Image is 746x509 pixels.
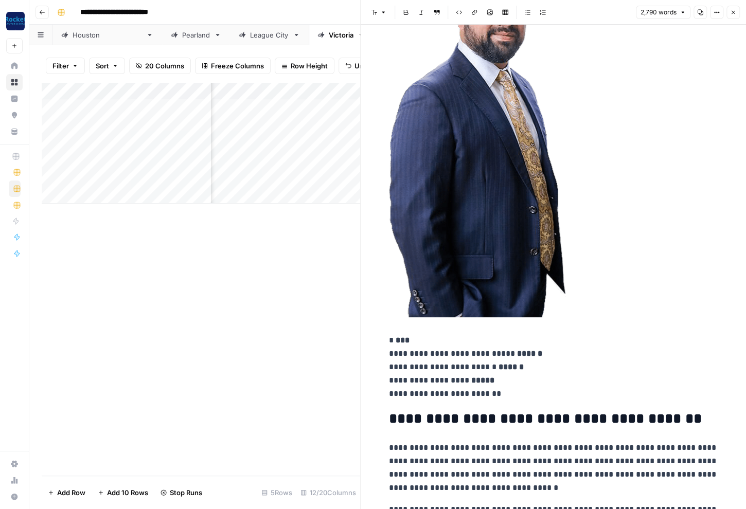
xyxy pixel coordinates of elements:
button: Sort [89,58,125,74]
span: 2,790 words [641,8,677,17]
button: Add Row [42,484,92,501]
a: [GEOGRAPHIC_DATA] [52,25,162,45]
span: 20 Columns [145,61,184,71]
button: 20 Columns [129,58,191,74]
div: Pearland [182,30,210,40]
div: Victoria [329,30,353,40]
span: Add 10 Rows [107,487,148,498]
button: 2,790 words [636,6,690,19]
span: Row Height [291,61,328,71]
a: Opportunities [6,107,23,123]
a: Your Data [6,123,23,140]
div: 12/20 Columns [296,484,360,501]
a: League City [230,25,309,45]
a: Browse [6,74,23,90]
div: [GEOGRAPHIC_DATA] [73,30,142,40]
span: Stop Runs [170,487,202,498]
span: Add Row [57,487,85,498]
button: Filter [46,58,85,74]
button: Add 10 Rows [92,484,154,501]
a: Usage [6,472,23,488]
div: League City [250,30,289,40]
button: Stop Runs [154,484,208,501]
button: Freeze Columns [195,58,271,74]
button: Undo [339,58,379,74]
button: Row Height [275,58,334,74]
div: 5 Rows [257,484,296,501]
img: Rocket Pilots Logo [6,12,25,30]
a: Home [6,58,23,74]
a: Settings [6,456,23,472]
a: Pearland [162,25,230,45]
button: Workspace: Rocket Pilots [6,8,23,34]
a: Insights [6,90,23,107]
button: Help + Support [6,488,23,505]
span: Undo [354,61,372,71]
a: Victoria [309,25,374,45]
span: Freeze Columns [211,61,264,71]
span: Filter [52,61,69,71]
span: Sort [96,61,109,71]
